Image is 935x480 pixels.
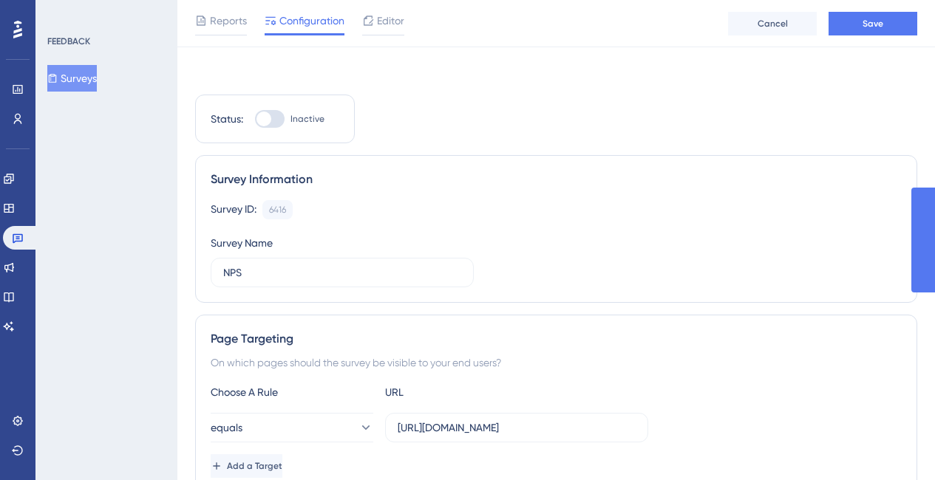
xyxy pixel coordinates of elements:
[211,354,902,371] div: On which pages should the survey be visible to your end users?
[211,171,902,188] div: Survey Information
[211,200,256,219] div: Survey ID:
[290,113,324,125] span: Inactive
[728,12,817,35] button: Cancel
[269,204,286,216] div: 6416
[385,383,548,401] div: URL
[223,264,461,281] input: Type your Survey name
[863,18,883,30] span: Save
[211,383,373,401] div: Choose A Rule
[227,460,282,472] span: Add a Target
[211,454,282,478] button: Add a Target
[211,234,273,252] div: Survey Name
[279,12,344,30] span: Configuration
[377,12,404,30] span: Editor
[398,419,636,436] input: yourwebsite.com/path
[211,413,373,442] button: equals
[47,65,97,92] button: Surveys
[211,330,902,348] div: Page Targeting
[47,35,90,47] div: FEEDBACK
[211,419,242,436] span: equals
[829,12,917,35] button: Save
[873,422,917,466] iframe: UserGuiding AI Assistant Launcher
[210,12,247,30] span: Reports
[758,18,788,30] span: Cancel
[211,110,243,128] div: Status:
